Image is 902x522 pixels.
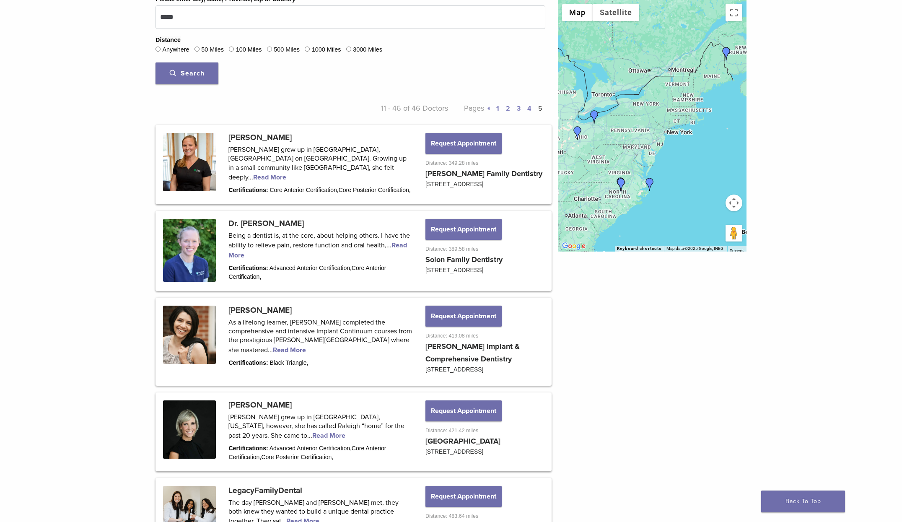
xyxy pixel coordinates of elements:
button: Request Appointment [425,133,502,154]
img: Google [560,241,588,252]
label: 100 Miles [236,45,262,55]
a: Terms (opens in new tab) [730,248,744,253]
button: Request Appointment [425,219,502,240]
div: LegacyFamilyDental [571,126,584,140]
button: Request Appointment [425,486,502,507]
a: 1 [496,104,499,113]
button: Request Appointment [425,400,502,421]
button: Search [156,62,218,84]
button: Request Appointment [425,306,502,327]
div: Dr. Richa Bhalla [720,47,733,60]
p: Pages [448,102,546,114]
a: 4 [527,104,531,113]
p: 11 - 46 of 46 Doctors [350,102,448,114]
div: Dr. Lauren Chapman [614,177,627,191]
button: Map camera controls [726,195,742,211]
div: Dr. Anna Abernethy [614,178,628,192]
legend: Distance [156,36,181,45]
button: Show satellite imagery [593,4,639,21]
div: Dr. Laura Walsh [588,110,601,124]
label: 50 Miles [201,45,224,55]
button: Keyboard shortcuts [617,246,661,252]
a: 2 [506,104,510,113]
a: 5 [538,104,542,113]
button: Drag Pegman onto the map to open Street View [726,225,742,242]
a: Back To Top [761,491,845,512]
label: 1000 Miles [312,45,341,55]
label: 500 Miles [274,45,300,55]
label: 3000 Miles [353,45,382,55]
span: Map data ©2025 Google, INEGI [666,246,725,251]
a: 3 [517,104,521,113]
div: Dr. Makani Peele [643,178,656,191]
span: Search [170,69,205,78]
label: Anywhere [162,45,189,55]
button: Toggle fullscreen view [726,4,742,21]
button: Show street map [562,4,593,21]
a: Open this area in Google Maps (opens a new window) [560,241,588,252]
